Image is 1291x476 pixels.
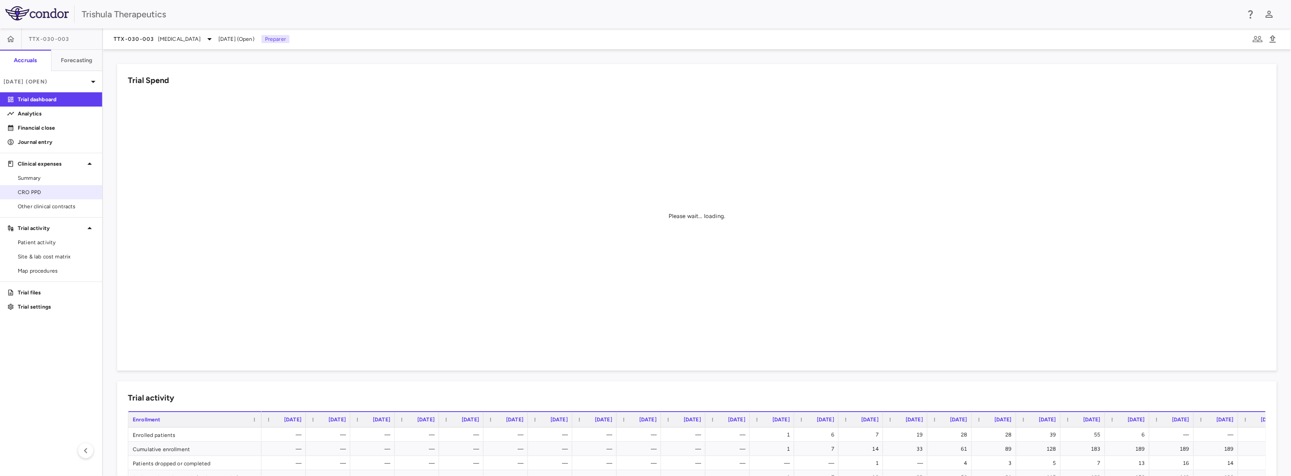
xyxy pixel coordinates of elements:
[1024,428,1056,442] div: 39
[18,174,95,182] span: Summary
[114,36,154,43] span: TTX-030-003
[758,456,790,470] div: —
[358,428,390,442] div: —
[847,456,879,470] div: 1
[891,442,923,456] div: 33
[403,442,435,456] div: —
[462,416,479,423] span: [DATE]
[758,442,790,456] div: 1
[82,8,1240,21] div: Trishula Therapeutics
[1202,456,1234,470] div: 14
[29,36,70,43] span: TTX-030-003
[18,124,95,132] p: Financial close
[639,416,657,423] span: [DATE]
[847,442,879,456] div: 14
[329,416,346,423] span: [DATE]
[772,416,790,423] span: [DATE]
[403,456,435,470] div: —
[802,456,834,470] div: —
[218,35,254,43] span: [DATE] (Open)
[18,138,95,146] p: Journal entry
[580,456,612,470] div: —
[269,428,301,442] div: —
[1113,442,1145,456] div: 189
[1069,428,1101,442] div: 55
[128,442,261,456] div: Cumulative enrollment
[5,6,69,20] img: logo-full-SnFGN8VE.png
[1128,416,1145,423] span: [DATE]
[713,428,745,442] div: —
[1083,416,1101,423] span: [DATE]
[802,428,834,442] div: 6
[1261,416,1278,423] span: [DATE]
[447,442,479,456] div: —
[314,456,346,470] div: —
[491,428,523,442] div: —
[669,212,725,220] div: Please wait... loading.
[18,95,95,103] p: Trial dashboard
[994,416,1012,423] span: [DATE]
[506,416,523,423] span: [DATE]
[447,456,479,470] div: —
[1113,428,1145,442] div: 6
[1157,428,1189,442] div: —
[669,456,701,470] div: —
[817,416,834,423] span: [DATE]
[536,456,568,470] div: —
[580,442,612,456] div: —
[4,78,88,86] p: [DATE] (Open)
[61,56,93,64] h6: Forecasting
[269,456,301,470] div: —
[1172,416,1189,423] span: [DATE]
[1157,442,1189,456] div: 189
[18,160,84,168] p: Clinical expenses
[261,35,289,43] p: Preparer
[684,416,701,423] span: [DATE]
[758,428,790,442] div: 1
[18,253,95,261] span: Site & lab cost matrix
[980,442,1012,456] div: 89
[1024,442,1056,456] div: 128
[158,35,201,43] span: [MEDICAL_DATA]
[950,416,967,423] span: [DATE]
[1069,442,1101,456] div: 183
[669,428,701,442] div: —
[373,416,390,423] span: [DATE]
[128,392,174,404] h6: Trial activity
[1069,456,1101,470] div: 7
[133,416,161,423] span: Enrollment
[891,456,923,470] div: —
[284,416,301,423] span: [DATE]
[314,442,346,456] div: —
[14,56,37,64] h6: Accruals
[1246,442,1278,456] div: 189
[128,75,169,87] h6: Trial Spend
[1039,416,1056,423] span: [DATE]
[18,303,95,311] p: Trial settings
[935,442,967,456] div: 61
[536,442,568,456] div: —
[1024,456,1056,470] div: 5
[18,289,95,297] p: Trial files
[536,428,568,442] div: —
[625,442,657,456] div: —
[128,456,261,470] div: Patients dropped or completed
[1202,428,1234,442] div: —
[935,428,967,442] div: 28
[906,416,923,423] span: [DATE]
[18,110,95,118] p: Analytics
[713,442,745,456] div: —
[1202,442,1234,456] div: 189
[861,416,879,423] span: [DATE]
[550,416,568,423] span: [DATE]
[417,416,435,423] span: [DATE]
[625,456,657,470] div: —
[128,428,261,441] div: Enrolled patients
[580,428,612,442] div: —
[18,202,95,210] span: Other clinical contracts
[314,428,346,442] div: —
[847,428,879,442] div: 7
[491,456,523,470] div: —
[447,428,479,442] div: —
[18,188,95,196] span: CRO PPD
